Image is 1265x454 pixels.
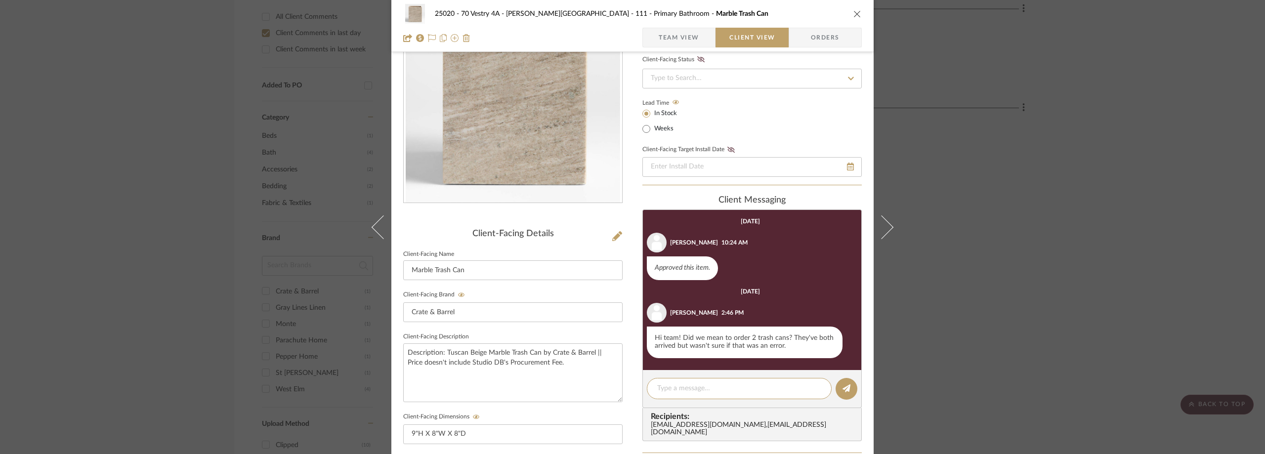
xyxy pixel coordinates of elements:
[741,288,760,295] div: [DATE]
[647,256,718,280] div: Approved this item.
[647,327,843,358] div: Hi team! Did we mean to order 2 trash cans? They've both arrived but wasn't sure if that was an e...
[642,55,708,65] div: Client-Facing Status
[403,424,623,444] input: Enter item dimensions
[642,107,693,135] mat-radio-group: Select item type
[403,291,468,298] label: Client-Facing Brand
[635,10,716,17] span: 111 - Primary Bathroom
[647,233,667,252] img: user_avatar.png
[659,28,699,47] span: Team View
[651,421,857,437] div: [EMAIL_ADDRESS][DOMAIN_NAME] , [EMAIL_ADDRESS][DOMAIN_NAME]
[721,238,748,247] div: 10:24 AM
[642,69,862,88] input: Type to Search…
[642,98,693,107] label: Lead Time
[642,195,862,206] div: client Messaging
[455,291,468,298] button: Client-Facing Brand
[642,157,862,177] input: Enter Install Date
[435,10,635,17] span: 25020 - 70 Vestry 4A - [PERSON_NAME][GEOGRAPHIC_DATA]
[463,34,470,42] img: Remove from project
[469,413,483,420] button: Client-Facing Dimensions
[670,238,718,247] div: [PERSON_NAME]
[741,218,760,225] div: [DATE]
[652,124,674,133] label: Weeks
[403,302,623,322] input: Enter Client-Facing Brand
[403,260,623,280] input: Enter Client-Facing Item Name
[729,28,775,47] span: Client View
[403,4,427,24] img: e8a7a72c-2b6a-4495-83e1-eecbd49eb23f_48x40.jpg
[724,146,738,153] button: Client-Facing Target Install Date
[669,98,682,108] button: Lead Time
[642,146,738,153] label: Client-Facing Target Install Date
[800,28,850,47] span: Orders
[403,334,469,339] label: Client-Facing Description
[716,10,768,17] span: Marble Trash Can
[721,308,744,317] div: 2:46 PM
[670,308,718,317] div: [PERSON_NAME]
[651,412,857,421] span: Recipients:
[853,9,862,18] button: close
[652,109,677,118] label: In Stock
[403,252,454,257] label: Client-Facing Name
[403,229,623,240] div: Client-Facing Details
[647,303,667,323] img: user_avatar.png
[403,413,483,420] label: Client-Facing Dimensions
